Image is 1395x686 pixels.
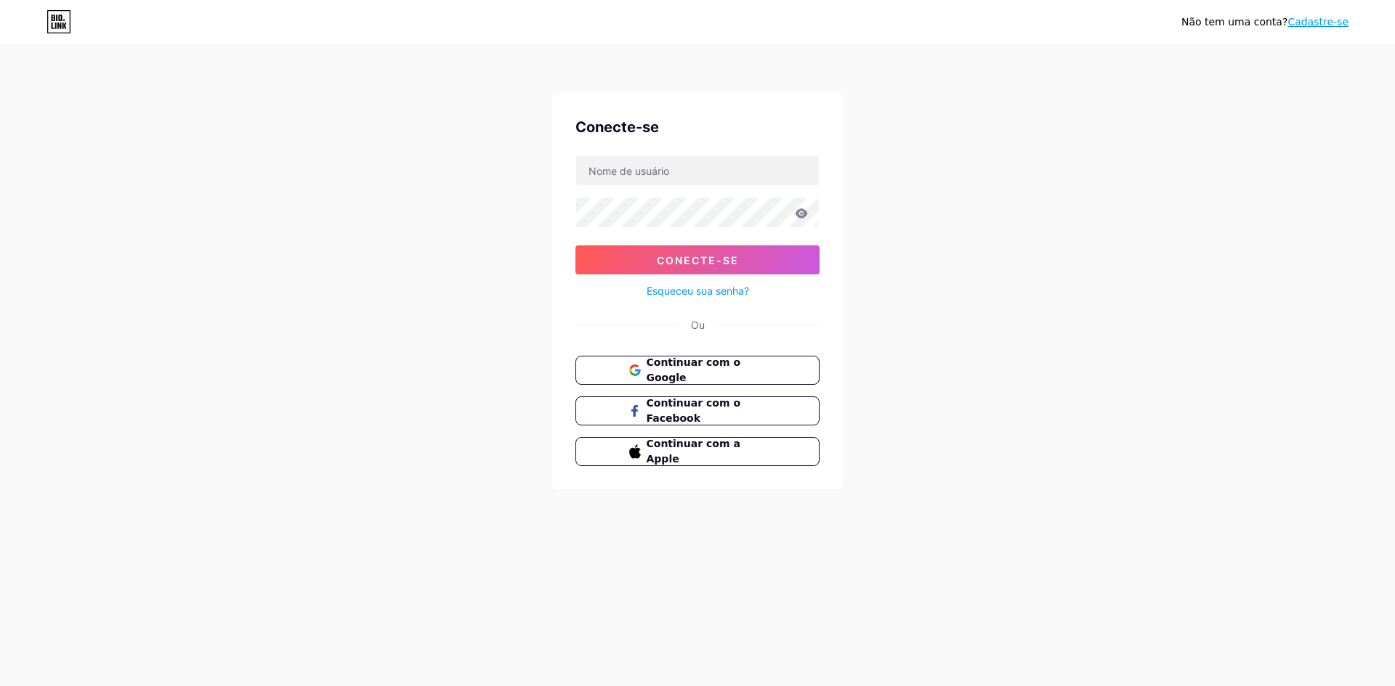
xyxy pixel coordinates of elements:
button: Continuar com o Google [575,356,820,385]
button: Continuar com a Apple [575,437,820,466]
a: Esqueceu sua senha? [647,283,749,298]
font: Ou [691,319,705,331]
button: Conecte-se [575,245,820,274]
font: Continuar com a Apple [647,438,740,465]
font: Não tem uma conta? [1181,16,1287,28]
font: Conecte-se [657,254,739,266]
input: Nome de usuário [576,156,819,185]
a: Cadastre-se [1287,16,1348,28]
font: Continuar com o Google [647,356,741,383]
button: Continuar com o Facebook [575,396,820,425]
font: Conecte-se [575,118,659,136]
font: Continuar com o Facebook [647,397,741,424]
font: Esqueceu sua senha? [647,285,749,297]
